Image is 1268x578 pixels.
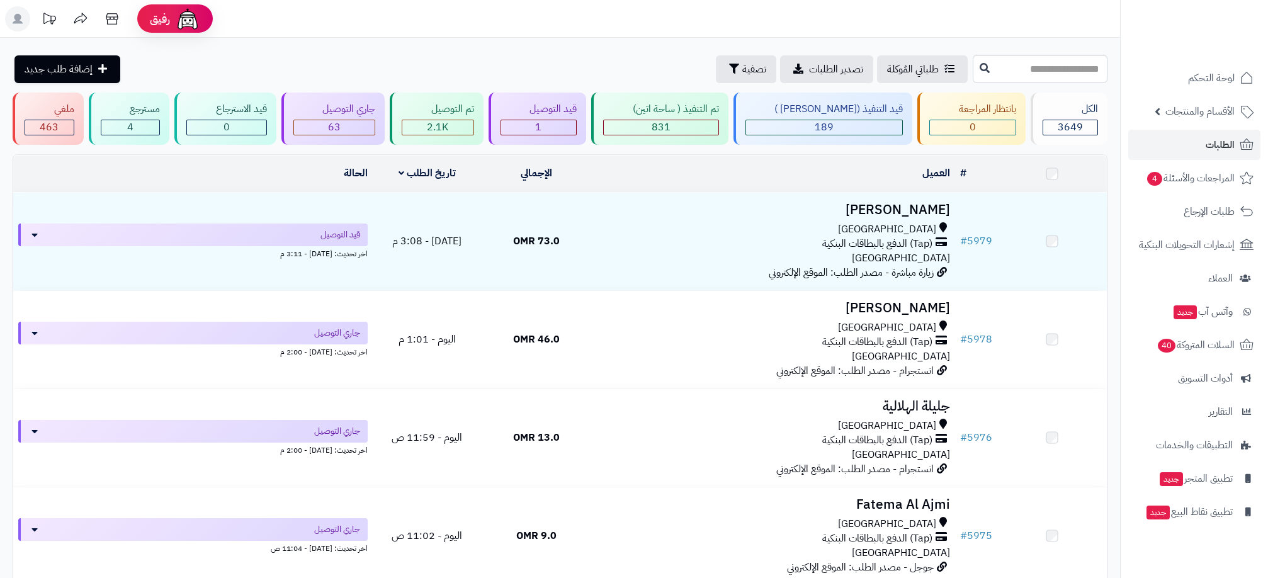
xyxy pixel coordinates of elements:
a: #5976 [960,430,992,445]
a: أدوات التسويق [1128,363,1260,394]
h3: Fatema Al Ajmi [596,497,950,512]
a: الطلبات [1128,130,1260,160]
div: 189 [746,120,903,135]
span: (Tap) الدفع بالبطاقات البنكية [822,335,932,349]
span: السلات المتروكة [1157,336,1235,354]
a: لوحة التحكم [1128,63,1260,93]
span: وآتس آب [1172,303,1233,320]
span: تصدير الطلبات [809,62,863,77]
a: إشعارات التحويلات البنكية [1128,230,1260,260]
span: جديد [1160,472,1183,486]
span: إضافة طلب جديد [25,62,93,77]
a: قيد التنفيذ ([PERSON_NAME] ) 189 [731,93,915,145]
div: اخر تحديث: [DATE] - 2:00 م [18,344,368,358]
span: 46.0 OMR [513,332,560,347]
div: الكل [1043,102,1099,116]
span: [GEOGRAPHIC_DATA] [852,447,950,462]
span: اليوم - 11:02 ص [392,528,462,543]
a: الحالة [344,166,368,181]
span: جاري التوصيل [314,425,360,438]
span: [DATE] - 3:08 م [392,234,461,249]
div: 831 [604,120,718,135]
span: جوجل - مصدر الطلب: الموقع الإلكتروني [787,560,934,575]
span: 189 [815,120,834,135]
span: طلباتي المُوكلة [887,62,939,77]
a: قيد الاسترجاع 0 [172,93,279,145]
span: تصفية [742,62,766,77]
a: بانتظار المراجعة 0 [915,93,1028,145]
span: # [960,430,967,445]
span: جديد [1174,305,1197,319]
div: ملغي [25,102,74,116]
img: logo-2.png [1182,9,1256,36]
h3: [PERSON_NAME] [596,203,950,217]
span: [GEOGRAPHIC_DATA] [852,545,950,560]
div: 0 [187,120,266,135]
span: 9.0 OMR [516,528,557,543]
a: #5978 [960,332,992,347]
span: 40 [1157,338,1176,353]
span: المراجعات والأسئلة [1146,169,1235,187]
span: اليوم - 11:59 ص [392,430,462,445]
a: تحديثات المنصة [33,6,65,35]
a: تطبيق نقاط البيعجديد [1128,497,1260,527]
span: (Tap) الدفع بالبطاقات البنكية [822,433,932,448]
span: 4 [1146,171,1163,186]
span: انستجرام - مصدر الطلب: الموقع الإلكتروني [776,462,934,477]
div: 63 [294,120,375,135]
a: مسترجع 4 [86,93,173,145]
span: [GEOGRAPHIC_DATA] [838,517,936,531]
a: جاري التوصيل 63 [279,93,388,145]
span: التطبيقات والخدمات [1156,436,1233,454]
span: زيارة مباشرة - مصدر الطلب: الموقع الإلكتروني [769,265,934,280]
div: تم التنفيذ ( ساحة اتين) [603,102,719,116]
span: التقارير [1209,403,1233,421]
a: التقارير [1128,397,1260,427]
span: 2.1K [427,120,448,135]
span: لوحة التحكم [1188,69,1235,87]
span: [GEOGRAPHIC_DATA] [838,419,936,433]
span: العملاء [1208,269,1233,287]
a: طلباتي المُوكلة [877,55,968,83]
div: 463 [25,120,74,135]
a: المراجعات والأسئلة4 [1128,163,1260,193]
div: بانتظار المراجعة [929,102,1016,116]
span: 463 [40,120,59,135]
a: السلات المتروكة40 [1128,330,1260,360]
a: الإجمالي [521,166,552,181]
span: # [960,234,967,249]
span: [GEOGRAPHIC_DATA] [838,320,936,335]
img: ai-face.png [175,6,200,31]
a: ملغي 463 [10,93,86,145]
div: قيد التنفيذ ([PERSON_NAME] ) [745,102,903,116]
span: # [960,332,967,347]
span: 831 [652,120,671,135]
a: إضافة طلب جديد [14,55,120,83]
span: أدوات التسويق [1178,370,1233,387]
span: 0 [970,120,976,135]
span: (Tap) الدفع بالبطاقات البنكية [822,237,932,251]
a: تطبيق المتجرجديد [1128,463,1260,494]
span: [GEOGRAPHIC_DATA] [852,349,950,364]
div: 2098 [402,120,473,135]
span: الأقسام والمنتجات [1165,103,1235,120]
div: قيد التوصيل [501,102,577,116]
div: جاري التوصيل [293,102,376,116]
div: اخر تحديث: [DATE] - 2:00 م [18,443,368,456]
a: #5975 [960,528,992,543]
div: قيد الاسترجاع [186,102,267,116]
a: وآتس آبجديد [1128,297,1260,327]
a: الكل3649 [1028,93,1111,145]
span: [GEOGRAPHIC_DATA] [838,222,936,237]
span: 3649 [1058,120,1083,135]
span: جاري التوصيل [314,327,360,339]
div: مسترجع [101,102,161,116]
div: 0 [930,120,1016,135]
div: اخر تحديث: [DATE] - 3:11 م [18,246,368,259]
div: 4 [101,120,160,135]
span: جاري التوصيل [314,523,360,536]
a: قيد التوصيل 1 [486,93,589,145]
span: رفيق [150,11,170,26]
a: طلبات الإرجاع [1128,196,1260,227]
span: # [960,528,967,543]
